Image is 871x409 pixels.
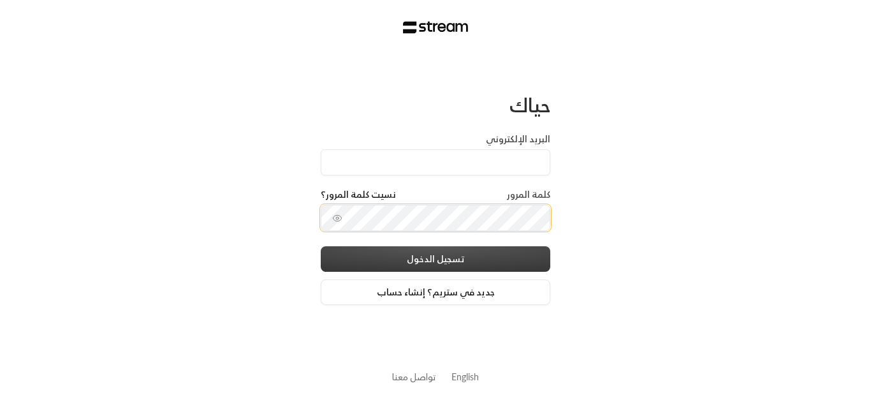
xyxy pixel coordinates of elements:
img: Stream Logo [403,21,469,34]
a: تواصل معنا [392,369,436,385]
span: حياك [509,88,550,122]
button: تواصل معنا [392,370,436,383]
button: تسجيل الدخول [321,246,550,272]
a: نسيت كلمة المرور؟ [321,188,396,201]
a: English [451,365,479,389]
label: كلمة المرور [507,188,550,201]
label: البريد الإلكتروني [486,133,550,145]
button: toggle password visibility [327,208,348,228]
a: جديد في ستريم؟ إنشاء حساب [321,279,550,305]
